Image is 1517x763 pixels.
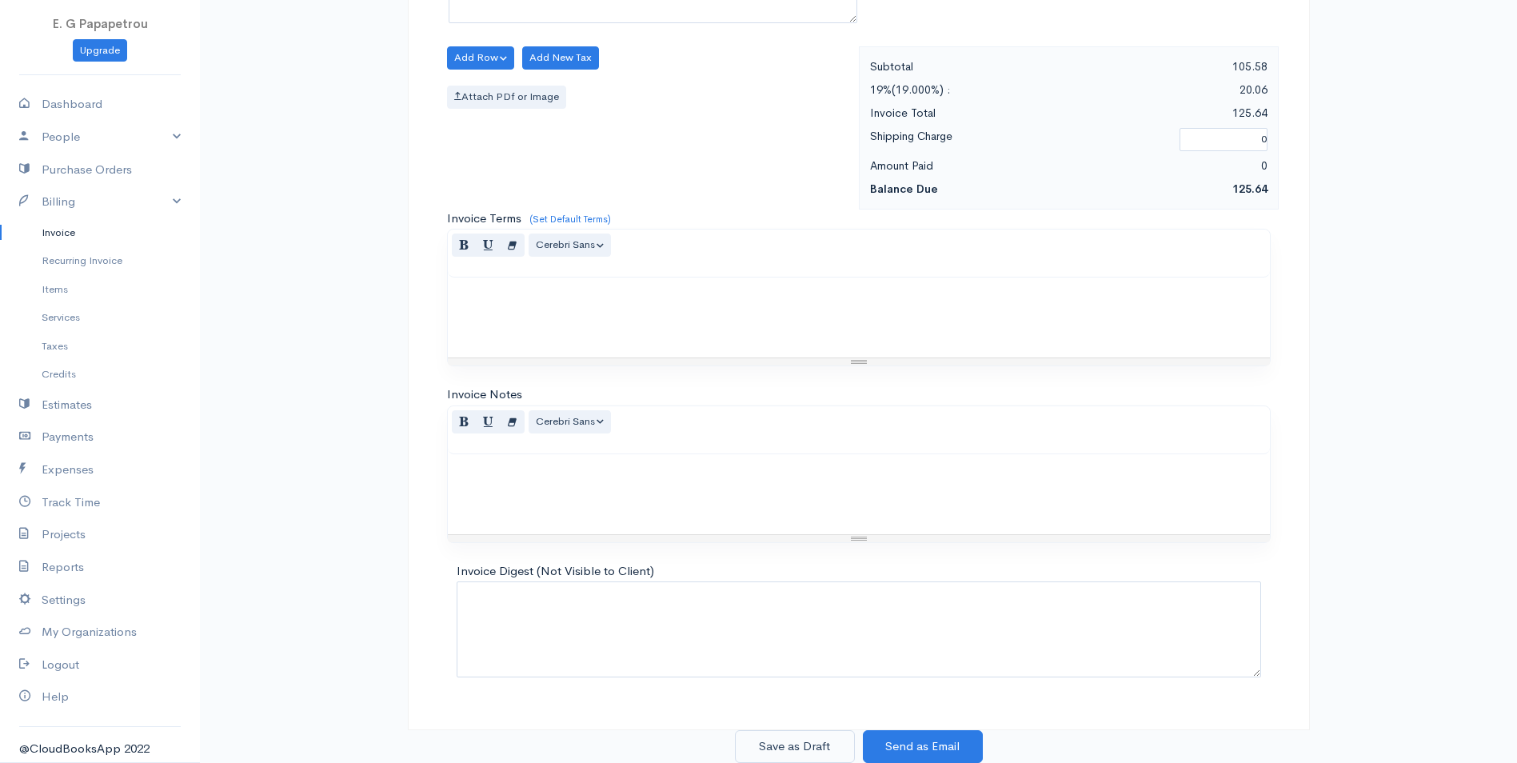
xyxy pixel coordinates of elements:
[447,46,515,70] button: Add Row
[457,562,654,581] label: Invoice Digest (Not Visible to Client)
[870,182,938,196] strong: Balance Due
[529,234,612,257] button: Font Family
[862,80,1069,100] div: 19%(19.000%) :
[529,213,611,226] a: (Set Default Terms)
[522,46,599,70] button: Add New Tax
[448,358,1270,366] div: Resize
[862,126,1172,153] div: Shipping Charge
[452,410,477,433] button: Bold (CTRL+B)
[447,86,566,109] label: Attach PDf or Image
[862,57,1069,77] div: Subtotal
[862,103,1069,123] div: Invoice Total
[1068,80,1275,100] div: 20.06
[73,39,127,62] a: Upgrade
[529,410,612,433] button: Font Family
[735,730,855,763] button: Save as Draft
[500,234,525,257] button: Remove Font Style (CTRL+\)
[536,414,595,428] span: Cerebri Sans
[448,535,1270,542] div: Resize
[447,385,522,404] label: Invoice Notes
[1068,57,1275,77] div: 105.58
[476,410,501,433] button: Underline (CTRL+U)
[863,730,983,763] button: Send as Email
[862,156,1069,176] div: Amount Paid
[1068,103,1275,123] div: 125.64
[500,410,525,433] button: Remove Font Style (CTRL+\)
[1068,156,1275,176] div: 0
[53,16,148,31] span: E. G Papapetrou
[447,210,521,228] label: Invoice Terms
[1232,182,1267,196] span: 125.64
[19,740,181,758] div: @CloudBooksApp 2022
[476,234,501,257] button: Underline (CTRL+U)
[536,238,595,251] span: Cerebri Sans
[452,234,477,257] button: Bold (CTRL+B)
